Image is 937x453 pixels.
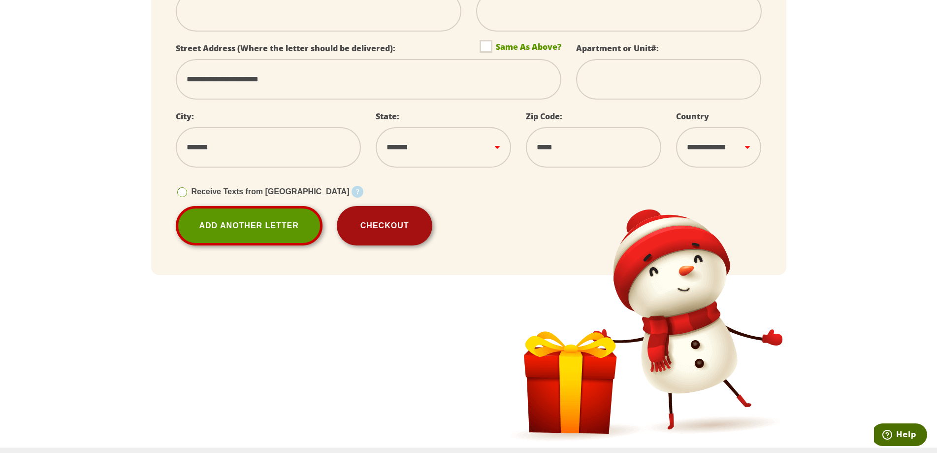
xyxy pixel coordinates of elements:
[337,206,433,245] button: Checkout
[176,111,194,122] label: City:
[376,111,399,122] label: State:
[176,43,395,54] label: Street Address (Where the letter should be delivered):
[526,111,562,122] label: Zip Code:
[503,204,786,445] img: Snowman
[676,111,709,122] label: Country
[481,41,561,51] label: Same As Above?
[176,206,323,245] a: Add Another Letter
[192,187,350,196] span: Receive Texts from [GEOGRAPHIC_DATA]
[874,423,927,448] iframe: Opens a widget where you can find more information
[576,43,659,54] label: Apartment or Unit#:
